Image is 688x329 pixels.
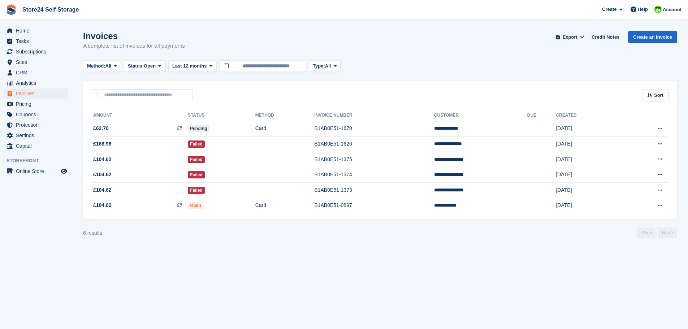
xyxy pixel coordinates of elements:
[188,125,209,132] span: Pending
[589,31,622,43] a: Credit Notes
[188,110,255,121] th: Status
[188,171,205,178] span: Failed
[6,4,17,15] img: stora-icon-8386f47178a22dfd0bd8f6a31ec36ba5ce8667c1dd55bd0f319d3a0aa187defe.svg
[128,62,144,70] span: Status:
[309,60,341,72] button: Type: All
[124,60,165,72] button: Status: Open
[635,228,679,238] nav: Page
[654,6,662,13] img: Robert Sears
[83,229,102,237] div: 6 results
[4,57,68,67] a: menu
[144,62,156,70] span: Open
[556,167,621,183] td: [DATE]
[168,60,216,72] button: Last 12 months
[16,130,59,140] span: Settings
[4,141,68,151] a: menu
[93,140,112,148] span: £168.96
[16,99,59,109] span: Pricing
[4,109,68,120] a: menu
[4,26,68,36] a: menu
[563,34,577,41] span: Export
[314,110,434,121] th: Invoice Number
[16,78,59,88] span: Analytics
[4,120,68,130] a: menu
[16,57,59,67] span: Sites
[188,202,203,209] span: Open
[556,137,621,152] td: [DATE]
[255,121,315,137] td: Card
[92,110,188,121] th: Amount
[4,130,68,140] a: menu
[105,62,112,70] span: All
[16,36,59,46] span: Tasks
[314,198,434,213] td: B1AB0E51-0897
[16,141,59,151] span: Capital
[527,110,556,121] th: Due
[16,166,59,176] span: Online Store
[16,88,59,99] span: Invoices
[87,62,105,70] span: Method:
[7,157,72,164] span: Storefront
[16,47,59,57] span: Subscriptions
[83,60,121,72] button: Method: All
[314,121,434,137] td: B1AB0E51-1670
[314,137,434,152] td: B1AB0E51-1626
[556,121,621,137] td: [DATE]
[313,62,325,70] span: Type:
[188,140,205,148] span: Failed
[4,88,68,99] a: menu
[16,68,59,78] span: CRM
[628,31,677,43] a: Create an Invoice
[4,166,68,176] a: menu
[188,187,205,194] span: Failed
[16,26,59,36] span: Home
[663,6,681,13] span: Account
[314,183,434,198] td: B1AB0E51-1373
[556,152,621,167] td: [DATE]
[93,156,112,163] span: £104.62
[556,198,621,213] td: [DATE]
[60,167,68,176] a: Preview store
[4,68,68,78] a: menu
[602,6,616,13] span: Create
[83,42,185,50] p: A complete list of invoices for all payments
[20,4,82,16] a: Store24 Self Storage
[93,125,109,132] span: £62.70
[16,120,59,130] span: Protection
[325,62,331,70] span: All
[4,47,68,57] a: menu
[188,156,205,163] span: Failed
[93,186,112,194] span: £104.62
[314,152,434,167] td: B1AB0E51-1375
[93,171,112,178] span: £104.62
[255,198,315,213] td: Card
[637,228,655,238] a: Previous
[4,99,68,109] a: menu
[556,110,621,121] th: Created
[434,110,527,121] th: Customer
[172,62,207,70] span: Last 12 months
[4,36,68,46] a: menu
[83,31,185,41] h1: Invoices
[255,110,315,121] th: Method
[314,167,434,183] td: B1AB0E51-1374
[554,31,586,43] button: Export
[638,6,648,13] span: Help
[4,78,68,88] a: menu
[658,228,677,238] a: Next
[654,92,663,99] span: Sort
[16,109,59,120] span: Coupons
[556,183,621,198] td: [DATE]
[93,202,112,209] span: £104.62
